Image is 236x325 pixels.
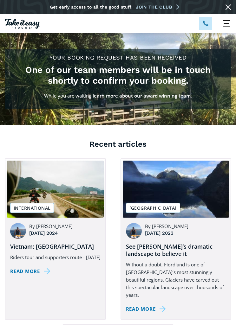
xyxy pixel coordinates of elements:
[46,230,58,237] div: 2024
[29,223,35,229] div: By
[224,3,233,12] a: Close message
[126,243,226,258] h4: See [PERSON_NAME]’s dramatic landscape to believe it
[10,203,54,213] div: International
[5,18,40,29] a: Homepage
[10,54,226,61] h1: Your booking request has been received
[29,230,45,237] div: [DATE]
[15,92,221,99] p: While you are waiting, .
[121,158,232,320] a: See [PERSON_NAME]’s dramatic landscape to believe itBy[PERSON_NAME][DATE]2023Without a doubt, Fio...
[162,230,174,237] div: 2023
[93,92,191,99] a: learn more about our award winning team
[152,223,188,229] div: [PERSON_NAME]
[217,14,236,33] div: menu
[136,3,181,10] a: Join the club
[5,158,106,320] a: Vietnam: [GEOGRAPHIC_DATA]By[PERSON_NAME][DATE]2024Riders tour and supporters route - [DATE]Read ...
[10,267,40,275] div: Read more
[126,305,156,313] div: Read more
[5,19,40,29] img: Take it easy Tours logo
[10,65,226,86] h2: One of our team members will be in touch shortly to confirm your booking.
[5,139,231,149] h3: Recent articles
[145,230,161,237] div: [DATE]
[126,261,226,299] p: Without a doubt, Fiordland is one of [GEOGRAPHIC_DATA]’s most stunningly beautiful regions. Glaci...
[50,4,133,10] div: Get early access to all the good stuff!
[145,223,151,229] div: By
[36,223,73,229] div: [PERSON_NAME]
[10,243,101,250] h4: Vietnam: [GEOGRAPHIC_DATA]
[126,203,180,213] div: [GEOGRAPHIC_DATA]
[10,253,101,261] p: Riders tour and supporters route - [DATE]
